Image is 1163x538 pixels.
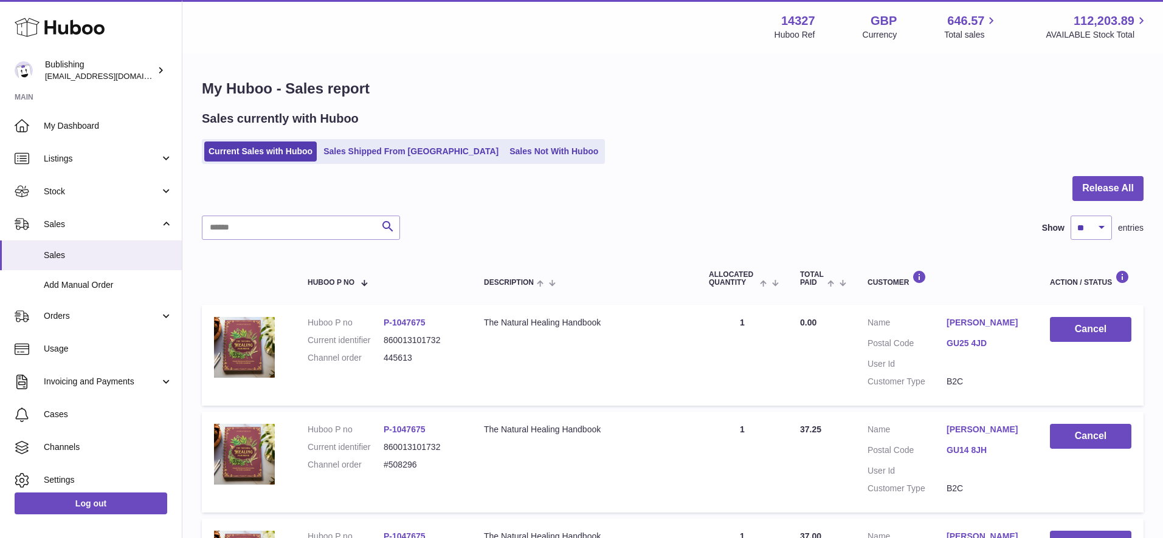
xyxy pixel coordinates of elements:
a: Sales Not With Huboo [505,141,602,162]
span: [EMAIL_ADDRESS][DOMAIN_NAME] [45,71,179,81]
span: entries [1118,222,1144,234]
div: Currency [863,29,897,41]
span: Sales [44,219,160,230]
dd: 860013101732 [384,441,460,453]
label: Show [1042,222,1065,234]
dt: Huboo P no [308,317,384,329]
span: ALLOCATED Quantity [709,271,757,287]
dd: 860013101732 [384,335,460,346]
a: GU14 8JH [947,444,1026,456]
h1: My Huboo - Sales report [202,79,1144,98]
dd: B2C [947,483,1026,494]
dt: User Id [868,358,947,370]
span: My Dashboard [44,120,173,132]
a: [PERSON_NAME] [947,317,1026,329]
img: 1749741825.png [214,317,275,378]
td: 1 [697,412,788,512]
button: Cancel [1050,424,1131,449]
span: 0.00 [800,318,816,327]
dt: Name [868,424,947,438]
dt: User Id [868,465,947,477]
a: [PERSON_NAME] [947,424,1026,435]
span: Description [484,279,534,287]
div: Action / Status [1050,270,1131,287]
dt: Postal Code [868,444,947,459]
dt: Current identifier [308,441,384,453]
div: The Natural Healing Handbook [484,424,685,435]
div: Bublishing [45,59,154,82]
span: 112,203.89 [1074,13,1134,29]
span: Stock [44,186,160,197]
dt: Customer Type [868,483,947,494]
span: AVAILABLE Stock Total [1046,29,1148,41]
a: Current Sales with Huboo [204,141,317,162]
dt: Name [868,317,947,332]
span: Settings [44,474,173,486]
dt: Channel order [308,459,384,471]
strong: GBP [871,13,897,29]
span: 646.57 [947,13,984,29]
div: Huboo Ref [775,29,815,41]
span: Total paid [800,271,824,287]
h2: Sales currently with Huboo [202,111,359,127]
td: 1 [697,305,788,406]
span: Huboo P no [308,279,354,287]
dd: 445613 [384,352,460,364]
div: Customer [868,270,1026,287]
dd: #508296 [384,459,460,471]
span: 37.25 [800,424,821,434]
span: Total sales [944,29,998,41]
dt: Postal Code [868,338,947,352]
span: Sales [44,250,173,261]
a: GU25 4JD [947,338,1026,349]
button: Release All [1072,176,1144,201]
span: Channels [44,441,173,453]
a: Log out [15,492,167,514]
span: Cases [44,409,173,420]
dt: Huboo P no [308,424,384,435]
a: 112,203.89 AVAILABLE Stock Total [1046,13,1148,41]
strong: 14327 [781,13,815,29]
dt: Customer Type [868,376,947,387]
img: 1749741825.png [214,424,275,485]
dt: Current identifier [308,335,384,346]
dt: Channel order [308,352,384,364]
span: Add Manual Order [44,279,173,291]
a: P-1047675 [384,424,426,434]
span: Invoicing and Payments [44,376,160,387]
a: P-1047675 [384,318,426,327]
a: 646.57 Total sales [944,13,998,41]
div: The Natural Healing Handbook [484,317,685,329]
span: Listings [44,153,160,165]
button: Cancel [1050,317,1131,342]
img: regine@bublishing.com [15,61,33,80]
a: Sales Shipped From [GEOGRAPHIC_DATA] [319,141,503,162]
dd: B2C [947,376,1026,387]
span: Usage [44,343,173,355]
span: Orders [44,310,160,322]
